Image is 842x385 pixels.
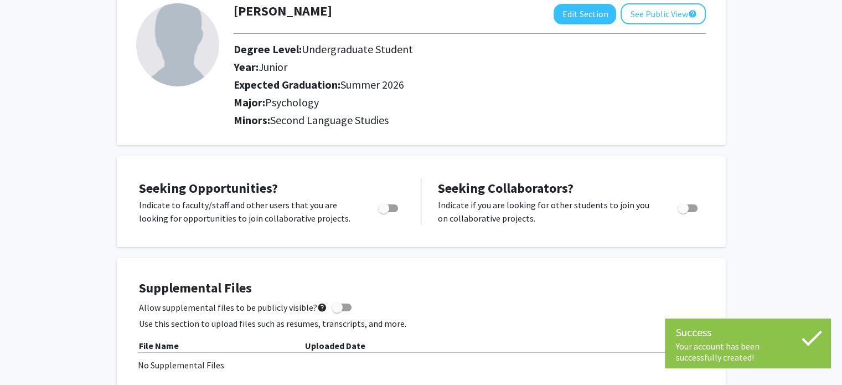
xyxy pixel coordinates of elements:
[305,340,365,351] b: Uploaded Date
[302,42,413,56] span: Undergraduate Student
[621,3,706,24] button: See Public View
[673,198,704,215] div: Toggle
[676,341,820,363] div: Your account has been successfully created!
[139,280,704,296] h4: Supplemental Files
[676,324,820,341] div: Success
[270,113,389,127] span: Second Language Studies
[234,78,670,91] h2: Expected Graduation:
[438,198,657,225] p: Indicate if you are looking for other students to join you on collaborative projects.
[234,60,670,74] h2: Year:
[688,7,696,20] mat-icon: help
[317,301,327,314] mat-icon: help
[374,198,404,215] div: Toggle
[234,114,706,127] h2: Minors:
[139,301,327,314] span: Allow supplemental files to be publicly visible?
[438,179,574,197] span: Seeking Collaborators?
[340,78,404,91] span: Summer 2026
[234,96,706,109] h2: Major:
[136,3,219,86] img: Profile Picture
[139,198,357,225] p: Indicate to faculty/staff and other users that you are looking for opportunities to join collabor...
[554,4,616,24] button: Edit Section
[139,317,704,330] p: Use this section to upload files such as resumes, transcripts, and more.
[139,340,179,351] b: File Name
[234,43,670,56] h2: Degree Level:
[8,335,47,377] iframe: Chat
[138,358,705,372] div: No Supplemental Files
[234,3,332,19] h1: [PERSON_NAME]
[259,60,287,74] span: Junior
[139,179,278,197] span: Seeking Opportunities?
[265,95,319,109] span: Psychology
